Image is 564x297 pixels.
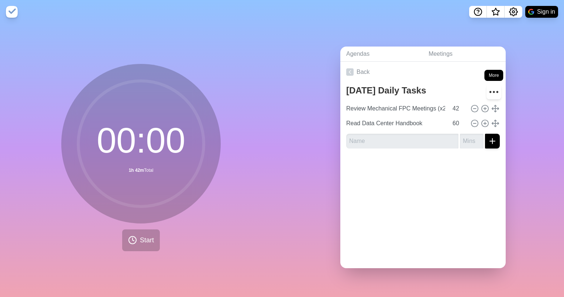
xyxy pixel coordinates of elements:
[450,101,467,116] input: Mins
[343,101,448,116] input: Name
[505,6,522,18] button: Settings
[140,235,154,245] span: Start
[487,6,505,18] button: What’s new
[6,6,18,18] img: timeblocks logo
[340,62,506,82] a: Back
[346,134,458,148] input: Name
[469,6,487,18] button: Help
[486,85,501,99] button: More
[423,47,506,62] a: Meetings
[122,229,160,251] button: Start
[340,47,423,62] a: Agendas
[460,134,484,148] input: Mins
[528,9,534,15] img: google logo
[450,116,467,131] input: Mins
[525,6,558,18] button: Sign in
[343,116,448,131] input: Name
